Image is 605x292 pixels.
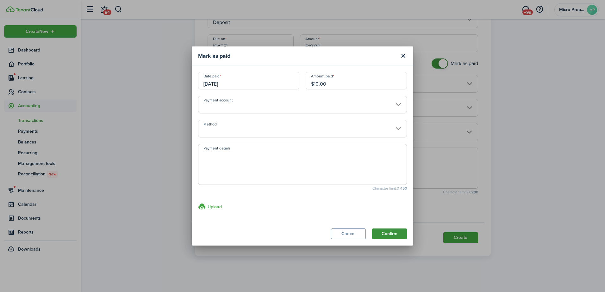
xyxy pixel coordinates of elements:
[331,228,366,239] button: Cancel
[398,51,409,61] button: Close modal
[401,186,407,191] b: 150
[198,50,396,62] modal-title: Mark as paid
[306,72,407,89] input: 0.00
[198,186,407,190] small: Character limit: 0 /
[198,72,299,89] input: mm/dd/yyyy
[372,228,407,239] button: Confirm
[208,204,222,210] h3: Upload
